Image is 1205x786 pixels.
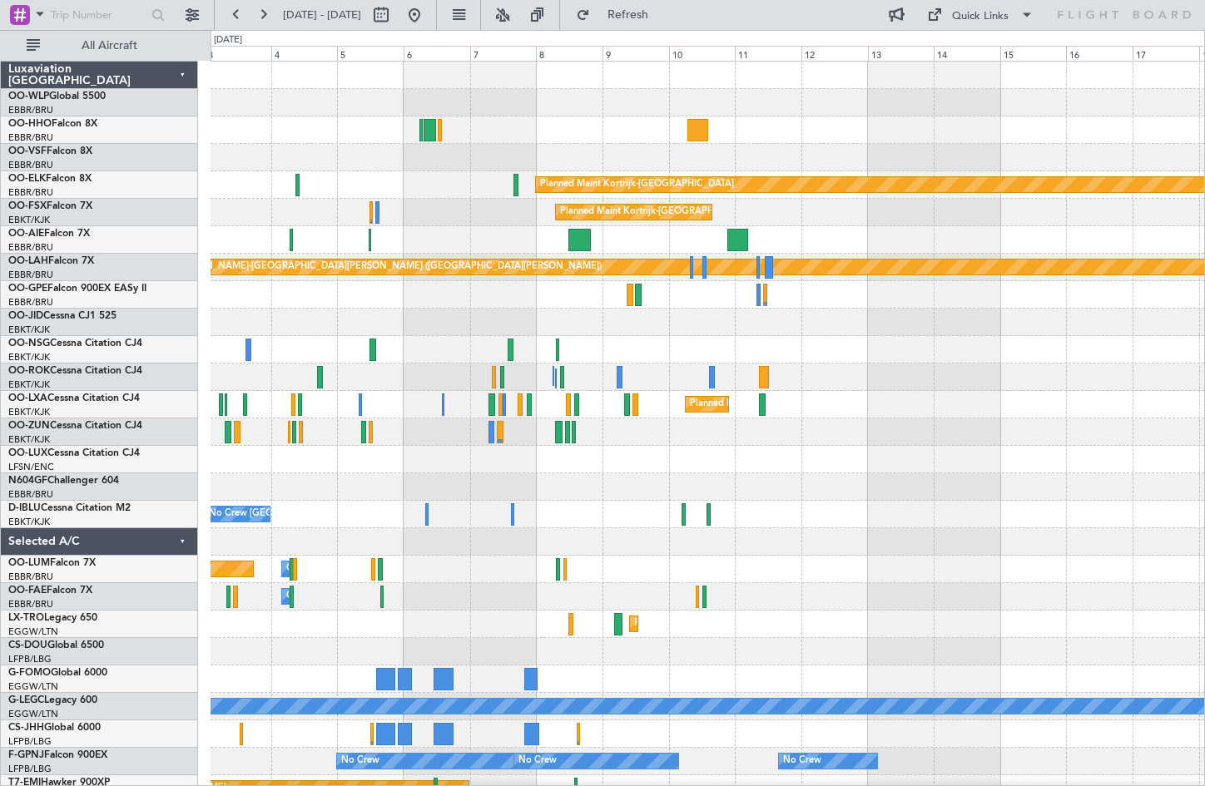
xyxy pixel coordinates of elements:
[337,46,404,61] div: 5
[801,46,868,61] div: 12
[8,625,58,638] a: EGGW/LTN
[1066,46,1133,61] div: 16
[43,40,176,52] span: All Aircraft
[283,7,361,22] span: [DATE] - [DATE]
[8,653,52,665] a: LFPB/LBG
[568,2,668,28] button: Refresh
[8,448,47,458] span: OO-LUX
[214,33,242,47] div: [DATE]
[8,214,50,226] a: EBKT/KJK
[8,640,104,650] a: CS-DOUGlobal 6500
[110,255,602,279] div: Planned Maint [PERSON_NAME]-[GEOGRAPHIC_DATA][PERSON_NAME] ([GEOGRAPHIC_DATA][PERSON_NAME])
[8,640,47,650] span: CS-DOU
[8,750,44,760] span: F-GPNJ
[8,476,119,486] a: N604GFChallenger 604
[470,46,537,61] div: 7
[8,393,140,403] a: OO-LXACessna Citation CJ4
[540,172,734,197] div: Planned Maint Kortrijk-[GEOGRAPHIC_DATA]
[8,421,142,431] a: OO-ZUNCessna Citation CJ4
[602,46,669,61] div: 9
[341,749,379,774] div: No Crew
[518,749,557,774] div: No Crew
[8,503,41,513] span: D-IBLU
[205,46,271,61] div: 3
[783,749,821,774] div: No Crew
[404,46,470,61] div: 6
[8,339,50,349] span: OO-NSG
[8,146,47,156] span: OO-VSF
[18,32,181,59] button: All Aircraft
[8,393,47,403] span: OO-LXA
[952,8,1009,25] div: Quick Links
[8,131,53,144] a: EBBR/BRU
[8,366,142,376] a: OO-ROKCessna Citation CJ4
[286,584,399,609] div: Owner Melsbroek Air Base
[8,723,101,733] a: CS-JHHGlobal 6000
[8,186,53,199] a: EBBR/BRU
[8,571,53,583] a: EBBR/BRU
[593,9,663,21] span: Refresh
[8,229,44,239] span: OO-AIE
[536,46,602,61] div: 8
[8,680,58,693] a: EGGW/LTN
[8,613,44,623] span: LX-TRO
[8,461,54,473] a: LFSN/ENC
[8,284,47,294] span: OO-GPE
[868,46,935,61] div: 13
[8,256,48,266] span: OO-LAH
[8,91,106,101] a: OO-WLPGlobal 5500
[8,488,53,501] a: EBBR/BRU
[8,406,50,418] a: EBKT/KJK
[8,586,47,596] span: OO-FAE
[8,378,50,391] a: EBKT/KJK
[286,556,399,581] div: Owner Melsbroek Air Base
[8,104,53,116] a: EBBR/BRU
[8,476,47,486] span: N604GF
[8,668,107,678] a: G-FOMOGlobal 6000
[8,558,96,568] a: OO-LUMFalcon 7X
[8,119,52,129] span: OO-HHO
[8,586,92,596] a: OO-FAEFalcon 7X
[8,503,131,513] a: D-IBLUCessna Citation M2
[8,91,49,101] span: OO-WLP
[8,516,50,528] a: EBKT/KJK
[634,611,743,636] div: Planned Maint Dusseldorf
[8,723,44,733] span: CS-JHH
[8,613,97,623] a: LX-TROLegacy 650
[669,46,736,61] div: 10
[934,46,1000,61] div: 14
[8,311,117,321] a: OO-JIDCessna CJ1 525
[8,324,50,336] a: EBKT/KJK
[8,598,53,611] a: EBBR/BRU
[735,46,801,61] div: 11
[8,735,52,748] a: LFPB/LBG
[560,200,754,225] div: Planned Maint Kortrijk-[GEOGRAPHIC_DATA]
[8,366,50,376] span: OO-ROK
[8,201,47,211] span: OO-FSX
[690,392,884,417] div: Planned Maint Kortrijk-[GEOGRAPHIC_DATA]
[8,448,140,458] a: OO-LUXCessna Citation CJ4
[8,311,43,321] span: OO-JID
[8,229,90,239] a: OO-AIEFalcon 7X
[8,269,53,281] a: EBBR/BRU
[271,46,338,61] div: 4
[8,695,97,705] a: G-LEGCLegacy 600
[8,256,94,266] a: OO-LAHFalcon 7X
[8,351,50,363] a: EBKT/KJK
[8,339,142,349] a: OO-NSGCessna Citation CJ4
[8,284,146,294] a: OO-GPEFalcon 900EX EASy II
[8,763,52,775] a: LFPB/LBG
[1133,46,1199,61] div: 17
[8,695,44,705] span: G-LEGC
[919,2,1042,28] button: Quick Links
[8,174,46,184] span: OO-ELK
[1000,46,1067,61] div: 15
[8,146,92,156] a: OO-VSFFalcon 8X
[8,241,53,254] a: EBBR/BRU
[51,2,146,27] input: Trip Number
[8,421,50,431] span: OO-ZUN
[8,433,50,446] a: EBKT/KJK
[8,558,50,568] span: OO-LUM
[8,159,53,171] a: EBBR/BRU
[8,119,97,129] a: OO-HHOFalcon 8X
